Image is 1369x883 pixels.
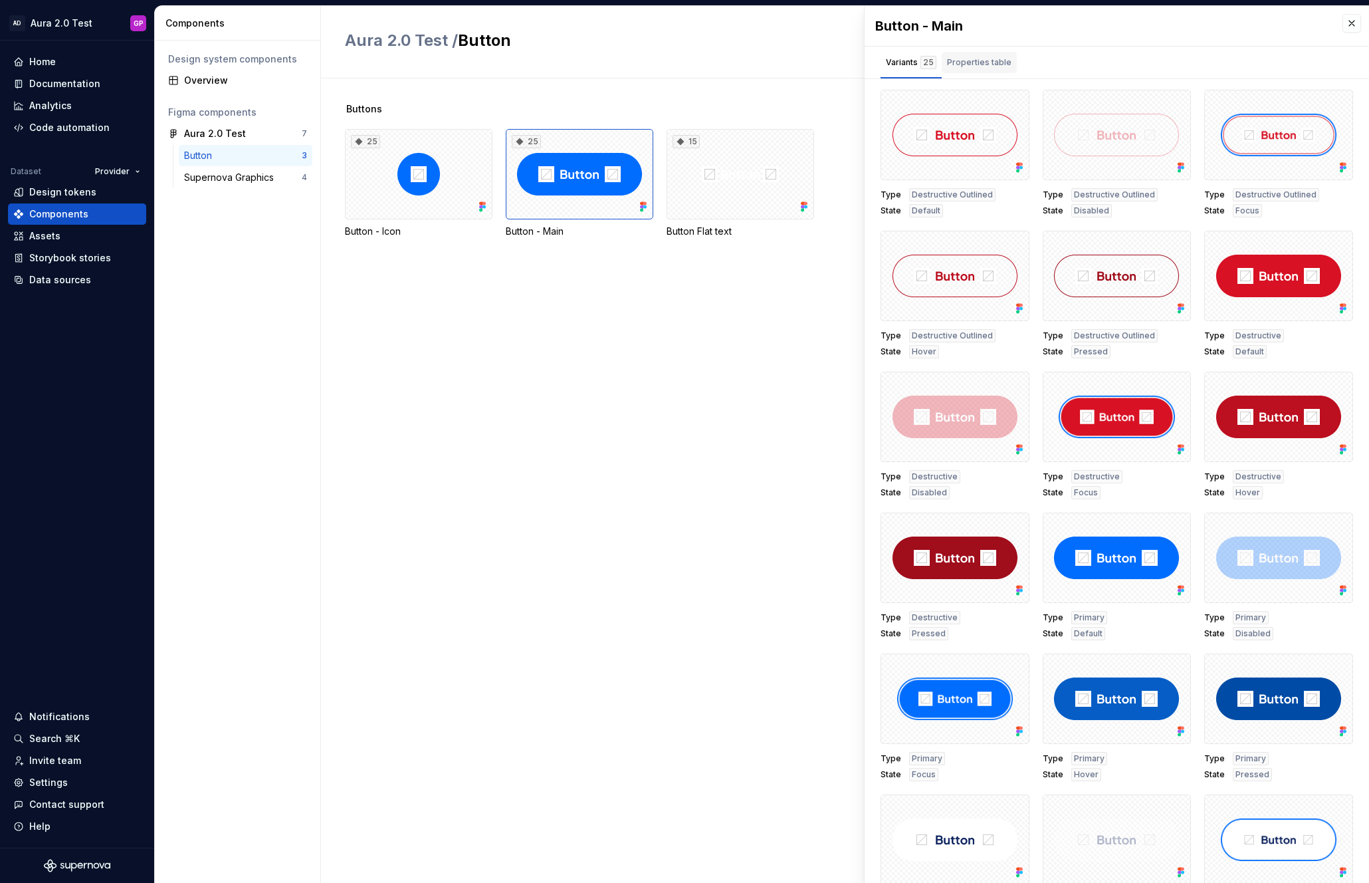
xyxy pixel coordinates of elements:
[302,150,307,161] div: 3
[8,706,146,727] button: Notifications
[512,135,541,148] div: 25
[29,820,51,833] div: Help
[29,99,72,112] div: Analytics
[29,229,60,243] div: Assets
[673,135,700,148] div: 15
[29,776,68,789] div: Settings
[168,53,307,66] div: Design system components
[44,859,110,872] svg: Supernova Logo
[11,166,41,177] div: Dataset
[8,51,146,72] a: Home
[1204,769,1225,780] span: State
[881,612,901,623] span: Type
[912,205,940,216] span: Default
[345,30,973,51] h2: Button
[345,31,458,50] span: Aura 2.0 Test /
[881,769,901,780] span: State
[912,612,958,623] span: Destructive
[881,330,901,341] span: Type
[1235,205,1259,216] span: Focus
[89,162,146,181] button: Provider
[165,17,315,30] div: Components
[163,123,312,144] a: Aura 2.0 Test7
[184,149,217,162] div: Button
[184,171,279,184] div: Supernova Graphics
[912,769,936,780] span: Focus
[1235,487,1260,498] span: Hover
[1074,189,1155,200] span: Destructive Outlined
[346,102,382,116] span: Buttons
[1204,346,1225,357] span: State
[29,754,81,767] div: Invite team
[8,95,146,116] a: Analytics
[1204,487,1225,498] span: State
[8,182,146,203] a: Design tokens
[351,135,380,148] div: 25
[184,74,307,87] div: Overview
[912,471,958,482] span: Destructive
[667,225,814,238] div: Button Flat text
[1074,612,1105,623] span: Primary
[1043,769,1063,780] span: State
[1204,330,1225,341] span: Type
[8,750,146,771] a: Invite team
[1204,753,1225,764] span: Type
[29,251,111,265] div: Storybook stories
[8,772,146,793] a: Settings
[29,732,80,745] div: Search ⌘K
[345,129,492,238] div: 25Button - Icon
[881,471,901,482] span: Type
[1235,471,1281,482] span: Destructive
[163,70,312,91] a: Overview
[1074,471,1120,482] span: Destructive
[1074,769,1099,780] span: Hover
[302,172,307,183] div: 4
[912,330,993,341] span: Destructive Outlined
[881,628,901,639] span: State
[912,753,942,764] span: Primary
[29,55,56,68] div: Home
[506,129,653,238] div: 25Button - Main
[912,628,946,639] span: Pressed
[8,73,146,94] a: Documentation
[1043,471,1063,482] span: Type
[8,225,146,247] a: Assets
[1235,189,1316,200] span: Destructive Outlined
[8,816,146,837] button: Help
[920,56,936,69] div: 25
[1074,753,1105,764] span: Primary
[881,346,901,357] span: State
[1074,330,1155,341] span: Destructive Outlined
[8,269,146,291] a: Data sources
[168,106,307,119] div: Figma components
[3,9,152,37] button: ADAura 2.0 TestGP
[886,56,936,69] div: Variants
[875,17,1329,35] div: Button - Main
[881,205,901,216] span: State
[506,225,653,238] div: Button - Main
[1043,189,1063,200] span: Type
[179,167,312,188] a: Supernova Graphics4
[1043,205,1063,216] span: State
[1074,487,1098,498] span: Focus
[179,145,312,166] a: Button3
[1204,612,1225,623] span: Type
[1235,346,1264,357] span: Default
[134,18,144,29] div: GP
[1074,205,1109,216] span: Disabled
[1235,753,1266,764] span: Primary
[912,346,936,357] span: Hover
[29,121,110,134] div: Code automation
[184,127,246,140] div: Aura 2.0 Test
[1235,330,1281,341] span: Destructive
[881,487,901,498] span: State
[29,710,90,723] div: Notifications
[1204,471,1225,482] span: Type
[912,487,947,498] span: Disabled
[8,728,146,749] button: Search ⌘K
[1043,346,1063,357] span: State
[1204,205,1225,216] span: State
[8,794,146,815] button: Contact support
[345,225,492,238] div: Button - Icon
[667,129,814,238] div: 15Button Flat text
